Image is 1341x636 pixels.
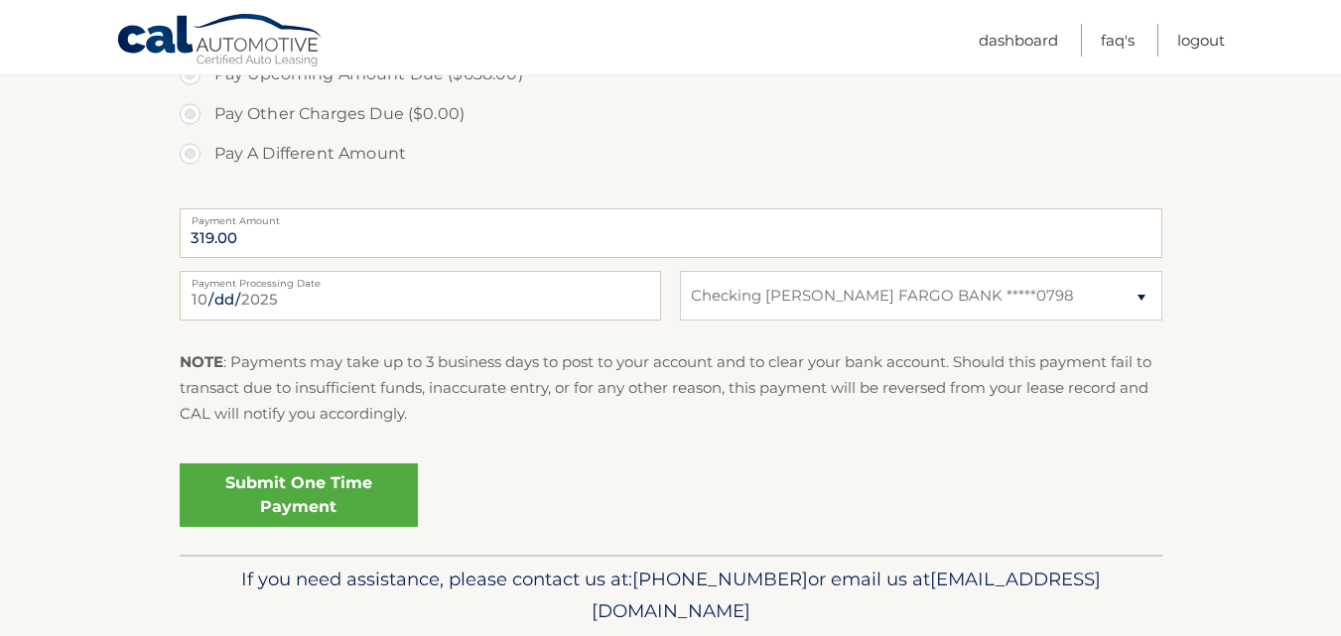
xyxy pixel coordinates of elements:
label: Payment Processing Date [180,271,661,287]
input: Payment Amount [180,208,1162,258]
span: [EMAIL_ADDRESS][DOMAIN_NAME] [592,568,1101,622]
strong: NOTE [180,352,223,371]
label: Pay Other Charges Due ($0.00) [180,94,1162,134]
a: Submit One Time Payment [180,463,418,527]
a: Cal Automotive [116,13,325,70]
a: Logout [1177,24,1225,57]
input: Payment Date [180,271,661,320]
a: FAQ's [1101,24,1135,57]
p: If you need assistance, please contact us at: or email us at [193,564,1149,627]
p: : Payments may take up to 3 business days to post to your account and to clear your bank account.... [180,349,1162,428]
a: Dashboard [979,24,1058,57]
span: [PHONE_NUMBER] [632,568,808,590]
label: Payment Amount [180,208,1162,224]
label: Pay A Different Amount [180,134,1162,174]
